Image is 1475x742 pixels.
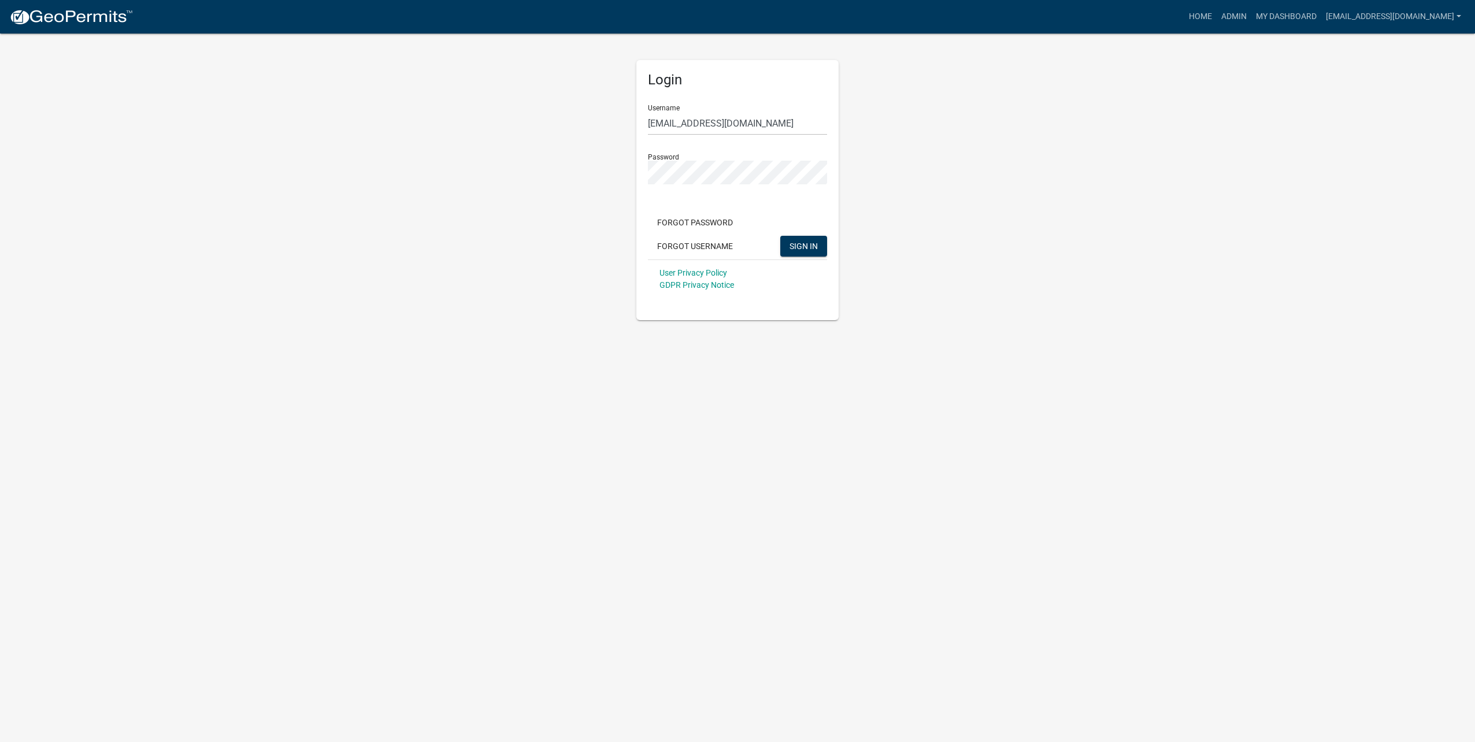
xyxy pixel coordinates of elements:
[1184,6,1217,28] a: Home
[780,236,827,257] button: SIGN IN
[648,72,827,88] h5: Login
[648,212,742,233] button: Forgot Password
[1321,6,1466,28] a: [EMAIL_ADDRESS][DOMAIN_NAME]
[659,268,727,277] a: User Privacy Policy
[659,280,734,290] a: GDPR Privacy Notice
[1217,6,1251,28] a: Admin
[1251,6,1321,28] a: My Dashboard
[648,236,742,257] button: Forgot Username
[790,241,818,250] span: SIGN IN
